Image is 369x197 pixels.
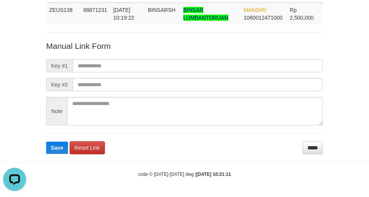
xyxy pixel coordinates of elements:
[138,172,231,177] small: code © [DATE]-[DATE] dwg |
[244,15,283,21] span: Copy 1080012471000 to clipboard
[70,141,105,154] a: Reset Link
[46,59,73,72] span: Key #1
[46,78,73,91] span: Key #2
[196,172,231,177] strong: [DATE] 10:21:11
[46,97,67,125] span: Note
[51,145,63,151] span: Save
[75,145,100,151] span: Reset Link
[244,7,266,13] span: MANDIRI
[46,3,80,25] td: ZEUS138
[290,7,314,21] span: Rp 2,500,000
[80,3,110,25] td: 88871231
[148,7,176,13] span: BINSARSH
[46,142,68,154] button: Save
[3,3,26,26] button: Open LiveChat chat widget
[183,7,228,21] span: Nama rekening >18 huruf, harap diedit
[113,7,135,21] span: [DATE] 10:19:22
[46,40,323,52] p: Manual Link Form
